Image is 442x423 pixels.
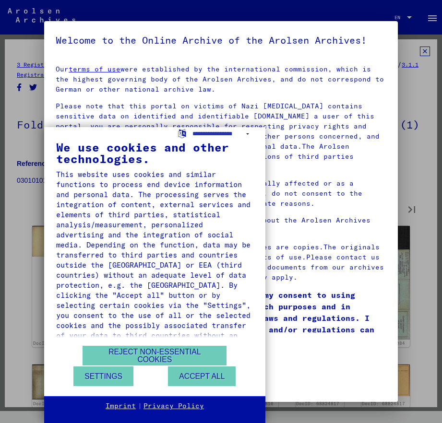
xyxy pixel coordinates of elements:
[73,366,133,386] button: Settings
[106,401,136,411] a: Imprint
[56,141,253,164] div: We use cookies and other technologies.
[143,401,204,411] a: Privacy Policy
[168,366,236,386] button: Accept all
[56,169,253,351] div: This website uses cookies and similar functions to process end device information and personal da...
[83,346,227,365] button: Reject non-essential cookies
